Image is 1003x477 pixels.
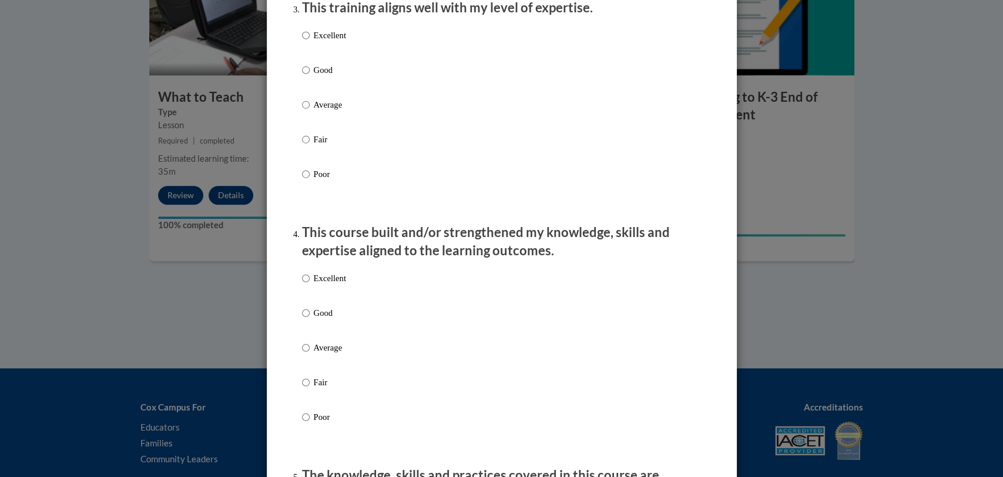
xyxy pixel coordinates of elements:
[314,168,346,181] p: Poor
[302,272,310,285] input: Excellent
[314,411,346,423] p: Poor
[314,272,346,285] p: Excellent
[314,341,346,354] p: Average
[302,98,310,111] input: Average
[314,376,346,389] p: Fair
[314,306,346,319] p: Good
[302,411,310,423] input: Poor
[302,306,310,319] input: Good
[314,64,346,76] p: Good
[302,29,310,42] input: Excellent
[314,98,346,111] p: Average
[302,168,310,181] input: Poor
[302,133,310,146] input: Fair
[302,376,310,389] input: Fair
[302,224,702,260] p: This course built and/or strengthened my knowledge, skills and expertise aligned to the learning ...
[314,29,346,42] p: Excellent
[302,341,310,354] input: Average
[302,64,310,76] input: Good
[314,133,346,146] p: Fair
